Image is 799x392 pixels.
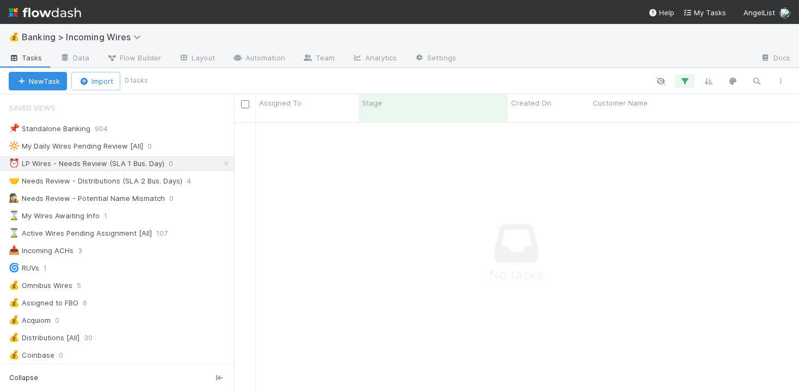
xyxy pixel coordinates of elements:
div: Distributions [All] [9,331,79,345]
div: Acquiom [9,314,51,327]
span: 30 [84,331,103,345]
a: Automation [224,50,294,68]
span: 📌 [9,124,20,133]
div: Needs Review - Distributions (SLA 2 Bus. Days) [9,174,182,188]
span: 🔆 [9,141,20,150]
a: Flow Builder [98,50,170,68]
span: 💰 [9,32,20,41]
span: 1 [44,261,58,275]
span: 0 [147,139,163,153]
span: Tasks [9,52,42,63]
span: 💰 [9,315,20,324]
span: 💰 [9,280,20,290]
span: Created On [511,97,551,108]
div: Needs Review - Potential Name Mismatch [9,192,165,205]
span: 904 [95,122,119,136]
span: Collapse [9,373,38,383]
small: 0 tasks [125,76,148,85]
div: RUVs [9,261,39,275]
button: Import [71,72,120,90]
div: Help [648,7,674,18]
a: Team [294,50,343,68]
img: logo-inverted-e16ddd16eac7371096b0.svg [9,3,81,22]
span: 💰 [9,350,20,359]
span: ⌛ [9,228,20,237]
div: Active Wires Pending Assignment [All] [9,226,152,240]
span: Customer Name [593,97,648,108]
a: My Tasks [683,7,726,18]
span: Assigned To [259,97,302,108]
span: ⌛ [9,211,20,220]
div: Coinbase [9,348,54,362]
a: Docs [752,50,799,68]
div: My Daily Wires Pending Review [All] [9,139,143,153]
span: 0 [55,314,70,327]
input: Toggle All Rows Selected [241,100,249,108]
span: Stage [362,97,382,108]
span: 0 [169,192,185,205]
div: Incoming ACHs [9,244,73,258]
span: 📥 [9,246,20,255]
span: 🕵️‍♀️ [9,193,20,203]
button: NewTask [9,72,67,90]
span: Flow Builder [107,52,161,63]
span: 🤝 [9,176,20,185]
a: Layout [170,50,224,68]
span: ⏰ [9,158,20,168]
span: 4 [187,174,202,188]
span: AngelList [743,8,775,17]
span: My Tasks [683,8,726,17]
span: 🌀 [9,263,20,272]
span: 5 [77,279,92,292]
div: Standalone Banking [9,122,90,136]
span: 0 [169,157,184,170]
span: 💰 [9,333,20,342]
span: 6 [83,296,98,310]
span: 0 [59,348,74,362]
span: Saved Views [9,97,56,119]
a: Analytics [343,50,405,68]
span: Banking > Incoming Wires [22,32,146,42]
span: 3 [78,244,93,258]
span: 107 [156,226,179,240]
span: 1 [104,209,118,223]
div: My Wires Awaiting Info [9,209,100,223]
div: LP Wires - Needs Review (SLA 1 Bus. Day) [9,157,164,170]
span: 💰 [9,298,20,307]
img: avatar_eacbd5bb-7590-4455-a9e9-12dcb5674423.png [779,8,790,19]
a: Settings [405,50,465,68]
a: Data [51,50,98,68]
div: Assigned to FBO [9,296,78,310]
div: Omnibus Wires [9,279,72,292]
